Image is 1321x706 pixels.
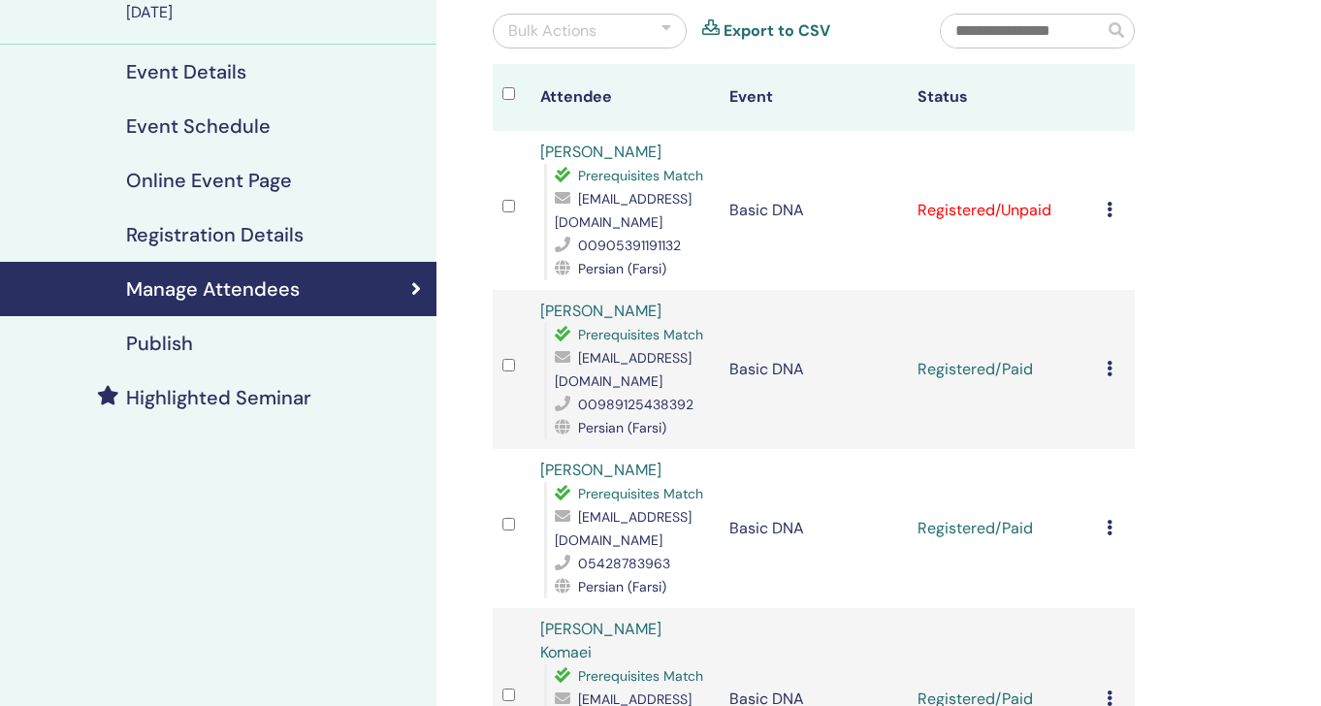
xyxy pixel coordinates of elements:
span: Prerequisites Match [578,485,703,502]
span: Prerequisites Match [578,326,703,343]
span: [EMAIL_ADDRESS][DOMAIN_NAME] [555,349,692,390]
div: Bulk Actions [508,19,596,43]
h4: Event Details [126,60,246,83]
a: [PERSON_NAME] [540,142,661,162]
a: Export to CSV [724,19,830,43]
h4: Highlighted Seminar [126,386,311,409]
span: 05428783963 [578,555,670,572]
th: Attendee [531,64,720,131]
span: [EMAIL_ADDRESS][DOMAIN_NAME] [555,508,692,549]
div: [DATE] [126,1,425,24]
h4: Registration Details [126,223,304,246]
a: [PERSON_NAME] [540,460,661,480]
th: Event [720,64,909,131]
h4: Event Schedule [126,114,271,138]
th: Status [908,64,1097,131]
span: Prerequisites Match [578,667,703,685]
td: Basic DNA [720,449,909,608]
a: [PERSON_NAME] Komaei [540,619,661,662]
span: Prerequisites Match [578,167,703,184]
td: Basic DNA [720,131,909,290]
h4: Online Event Page [126,169,292,192]
span: Persian (Farsi) [578,260,666,277]
h4: Publish [126,332,193,355]
span: Persian (Farsi) [578,419,666,436]
td: Basic DNA [720,290,909,449]
span: 00989125438392 [578,396,693,413]
span: Persian (Farsi) [578,578,666,595]
h4: Manage Attendees [126,277,300,301]
a: [PERSON_NAME] [540,301,661,321]
span: 00905391191132 [578,237,681,254]
span: [EMAIL_ADDRESS][DOMAIN_NAME] [555,190,692,231]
